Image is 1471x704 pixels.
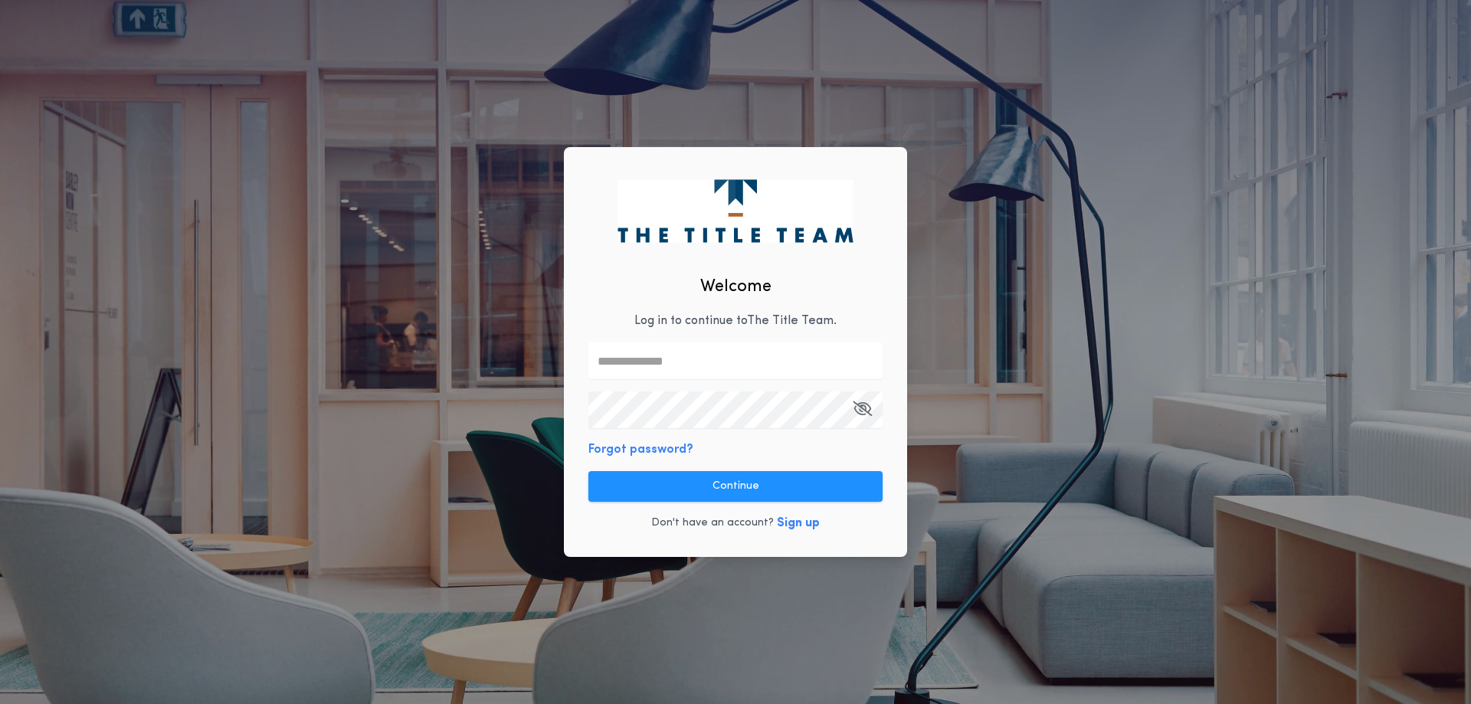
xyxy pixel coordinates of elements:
[777,514,820,532] button: Sign up
[634,312,837,330] p: Log in to continue to The Title Team .
[588,471,883,502] button: Continue
[618,179,853,242] img: logo
[588,440,693,459] button: Forgot password?
[700,274,772,300] h2: Welcome
[651,516,774,531] p: Don't have an account?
